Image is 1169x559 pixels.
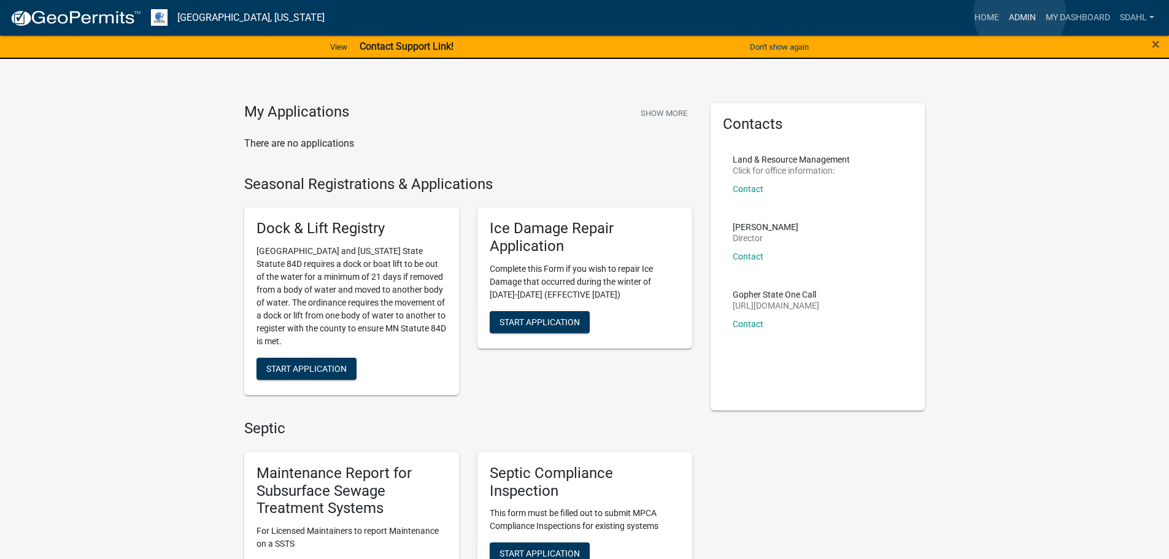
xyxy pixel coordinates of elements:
p: [URL][DOMAIN_NAME] [733,301,819,310]
p: There are no applications [244,136,692,151]
h5: Contacts [723,115,913,133]
button: Don't show again [745,37,814,57]
h5: Septic Compliance Inspection [490,465,680,500]
h5: Maintenance Report for Subsurface Sewage Treatment Systems [257,465,447,517]
p: [PERSON_NAME] [733,223,798,231]
h4: Seasonal Registrations & Applications [244,175,692,193]
button: Start Application [257,358,357,380]
a: My Dashboard [1041,6,1115,29]
p: [GEOGRAPHIC_DATA] and [US_STATE] State Statute 84D requires a dock or boat lift to be out of the ... [257,245,447,348]
h4: Septic [244,420,692,438]
button: Start Application [490,311,590,333]
img: Otter Tail County, Minnesota [151,9,168,26]
span: Start Application [500,317,580,326]
a: Contact [733,319,763,329]
p: Gopher State One Call [733,290,819,299]
h4: My Applications [244,103,349,121]
span: Start Application [500,549,580,558]
strong: Contact Support Link! [360,40,453,52]
a: Contact [733,252,763,261]
a: Contact [733,184,763,194]
button: Show More [636,103,692,123]
p: This form must be filled out to submit MPCA Compliance Inspections for existing systems [490,507,680,533]
a: Admin [1004,6,1041,29]
a: [GEOGRAPHIC_DATA], [US_STATE] [177,7,325,28]
button: Close [1152,37,1160,52]
a: Home [970,6,1004,29]
a: View [325,37,352,57]
p: Complete this Form if you wish to repair Ice Damage that occurred during the winter of [DATE]-[DA... [490,263,680,301]
a: sdahl [1115,6,1159,29]
h5: Dock & Lift Registry [257,220,447,237]
h5: Ice Damage Repair Application [490,220,680,255]
span: Start Application [266,364,347,374]
p: Click for office information: [733,166,850,175]
p: Director [733,234,798,242]
p: Land & Resource Management [733,155,850,164]
span: × [1152,36,1160,53]
p: For Licensed Maintainers to report Maintenance on a SSTS [257,525,447,550]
